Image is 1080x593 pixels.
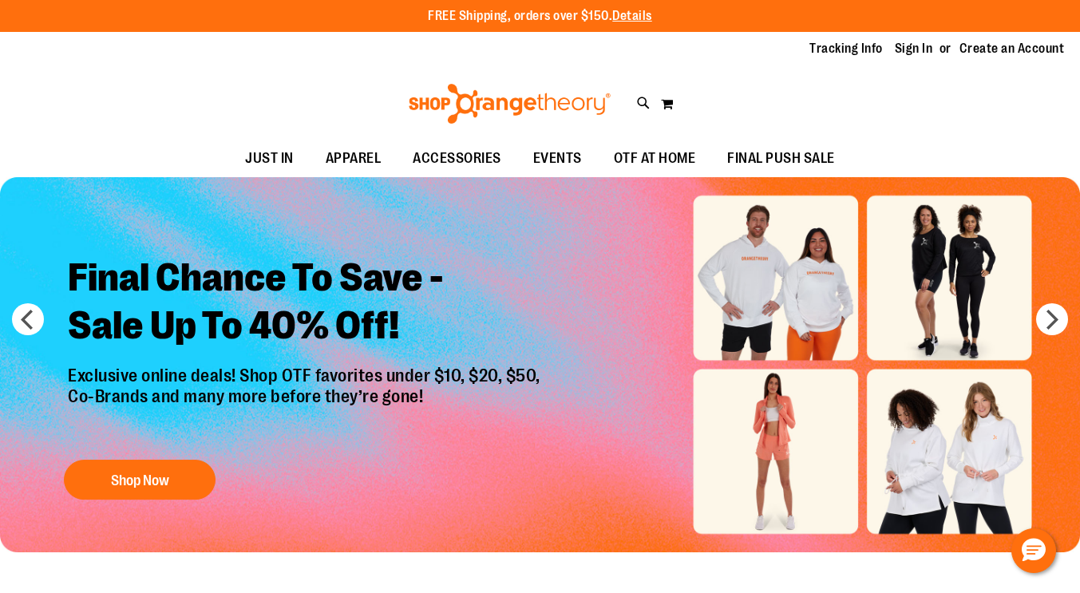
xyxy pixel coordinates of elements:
[959,40,1065,57] a: Create an Account
[1036,303,1068,335] button: next
[614,140,696,176] span: OTF AT HOME
[895,40,933,57] a: Sign In
[310,140,398,177] a: APPAREL
[598,140,712,177] a: OTF AT HOME
[727,140,835,176] span: FINAL PUSH SALE
[428,7,652,26] p: FREE Shipping, orders over $150.
[12,303,44,335] button: prev
[64,460,216,500] button: Shop Now
[397,140,517,177] a: ACCESSORIES
[517,140,598,177] a: EVENTS
[56,242,556,366] h2: Final Chance To Save - Sale Up To 40% Off!
[711,140,851,177] a: FINAL PUSH SALE
[245,140,294,176] span: JUST IN
[406,84,613,124] img: Shop Orangetheory
[56,366,556,444] p: Exclusive online deals! Shop OTF favorites under $10, $20, $50, Co-Brands and many more before th...
[612,9,652,23] a: Details
[413,140,501,176] span: ACCESSORIES
[56,242,556,508] a: Final Chance To Save -Sale Up To 40% Off! Exclusive online deals! Shop OTF favorites under $10, $...
[809,40,883,57] a: Tracking Info
[533,140,582,176] span: EVENTS
[326,140,382,176] span: APPAREL
[1011,528,1056,573] button: Hello, have a question? Let’s chat.
[229,140,310,177] a: JUST IN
